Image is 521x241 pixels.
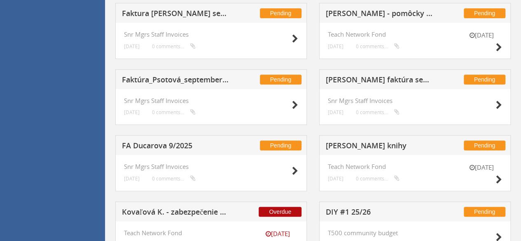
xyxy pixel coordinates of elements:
[260,75,301,84] span: Pending
[124,43,140,49] small: [DATE]
[124,229,298,236] h4: Teach Network Fond
[122,76,229,86] h5: Faktúra_Psotová_september_2025
[328,163,502,170] h4: Teach Network Fond
[124,31,298,38] h4: Snr Mgrs Staff Invoices
[124,109,140,115] small: [DATE]
[328,43,343,49] small: [DATE]
[122,208,229,218] h5: Kovaľová K. - zabezpečenie triedy
[464,75,505,84] span: Pending
[356,43,400,49] small: 0 comments...
[257,229,298,238] small: [DATE]
[326,208,433,218] h5: DIY #1 25/26
[464,207,505,217] span: Pending
[461,163,502,172] small: [DATE]
[326,76,433,86] h5: [PERSON_NAME] faktúra september
[461,31,502,40] small: [DATE]
[152,175,196,182] small: 0 comments...
[328,97,502,104] h4: Snr Mgrs Staff Invoices
[124,97,298,104] h4: Snr Mgrs Staff Invoices
[260,140,301,150] span: Pending
[328,175,343,182] small: [DATE]
[259,207,301,217] span: Overdue
[152,43,196,49] small: 0 comments...
[124,163,298,170] h4: Snr Mgrs Staff Invoices
[356,175,400,182] small: 0 comments...
[122,142,229,152] h5: FA Ducarova 9/2025
[122,9,229,20] h5: Faktura [PERSON_NAME] september 100%
[260,8,301,18] span: Pending
[326,9,433,20] h5: [PERSON_NAME] - pomôcky na utuženie kolektívu
[328,109,343,115] small: [DATE]
[152,109,196,115] small: 0 comments...
[328,31,502,38] h4: Teach Network Fond
[464,140,505,150] span: Pending
[124,175,140,182] small: [DATE]
[464,8,505,18] span: Pending
[356,109,400,115] small: 0 comments...
[328,229,502,236] h4: T500 community budget
[326,142,433,152] h5: [PERSON_NAME] knihy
